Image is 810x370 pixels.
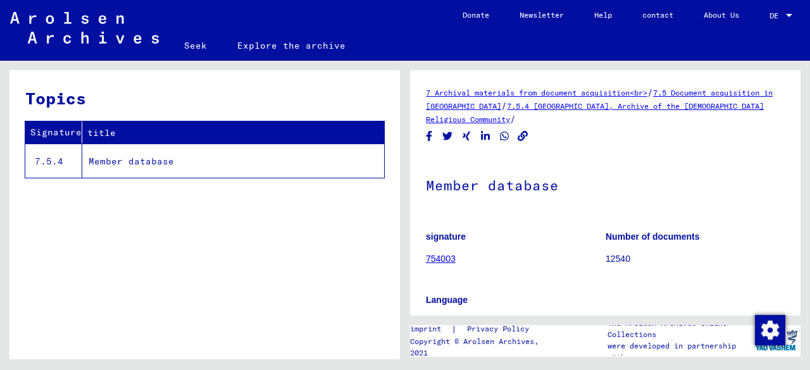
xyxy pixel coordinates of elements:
font: Donate [463,10,489,20]
a: 7 Archival materials from document acquisition<br> [426,88,647,97]
a: 754003 [426,254,456,264]
button: Share on Twitter [441,128,454,144]
font: contact [642,10,673,20]
font: 7.5.4 [35,156,63,167]
font: DE [769,11,778,20]
font: / [647,87,653,98]
font: Help [594,10,612,20]
a: Seek [169,30,222,61]
font: Signature [30,126,82,138]
font: About Us [704,10,739,20]
font: / [510,113,516,125]
button: Share on WhatsApp [498,128,511,144]
font: Newsletter [520,10,564,20]
a: imprint [410,323,451,336]
button: Share on LinkedIn [479,128,492,144]
font: 12540 [606,254,630,264]
button: Copy link [516,128,530,144]
font: Privacy Policy [467,324,529,333]
img: yv_logo.png [752,324,800,356]
font: Topics [25,88,86,109]
font: Member database [426,176,559,194]
button: Share on Facebook [423,128,436,144]
a: Explore the archive [222,30,361,61]
a: 7.5.4 [GEOGRAPHIC_DATA], Archive of the [DEMOGRAPHIC_DATA] Religious Community [426,101,764,124]
font: title [87,127,116,139]
img: Arolsen_neg.svg [10,12,159,44]
font: Language [426,295,468,305]
button: Share on Xing [460,128,473,144]
font: were developed in partnership with [607,341,736,362]
font: signature [426,231,466,242]
font: / [501,100,507,111]
img: Change consent [755,315,785,345]
font: Member database [89,156,174,167]
font: Explore the archive [237,40,346,51]
font: imprint [410,324,441,333]
font: Number of documents [606,231,700,242]
font: Seek [184,40,207,51]
font: | [451,323,457,335]
a: Privacy Policy [457,323,544,336]
font: Copyright © Arolsen Archives, 2021 [410,336,539,357]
